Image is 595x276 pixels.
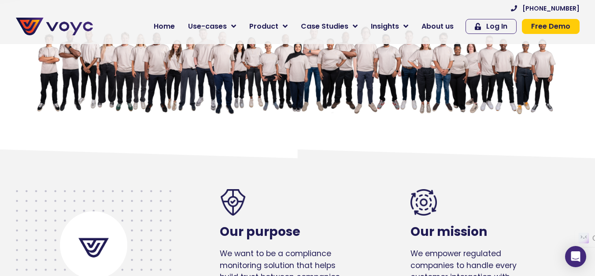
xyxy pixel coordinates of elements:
[522,19,580,34] a: Free Demo
[371,21,399,32] span: Insights
[188,21,227,32] span: Use-cases
[364,18,415,35] a: Insights
[249,21,278,32] span: Product
[181,18,243,35] a: Use-cases
[294,18,364,35] a: Case Studies
[531,23,570,30] span: Free Demo
[220,224,349,239] h2: Our purpose
[511,5,580,11] a: [PHONE_NUMBER]
[154,21,175,32] span: Home
[301,21,348,32] span: Case Studies
[220,189,246,216] img: trusted
[410,224,540,239] h2: Our mission
[486,23,507,30] span: Log In
[565,246,586,267] div: Open Intercom Messenger
[415,18,460,35] a: About us
[16,18,93,35] img: voyc-full-logo
[147,18,181,35] a: Home
[466,19,517,34] a: Log In
[421,21,454,32] span: About us
[522,5,580,11] span: [PHONE_NUMBER]
[410,189,437,216] img: consistency
[243,18,294,35] a: Product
